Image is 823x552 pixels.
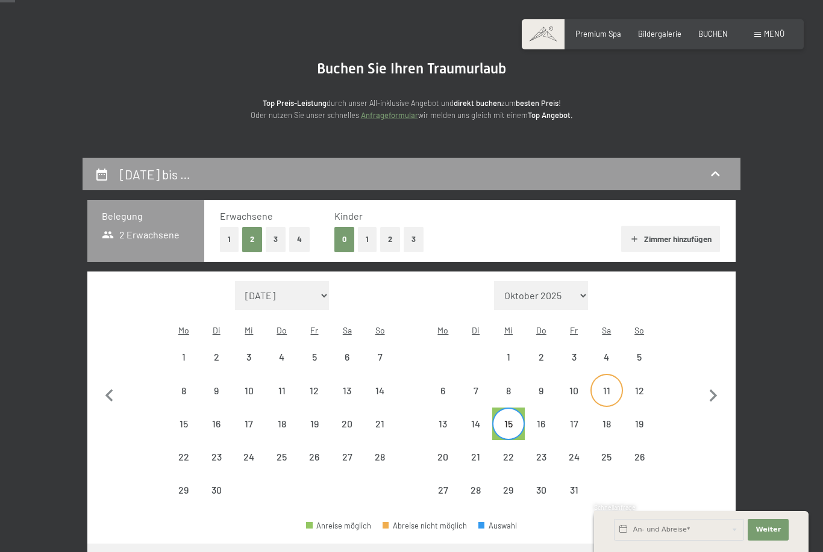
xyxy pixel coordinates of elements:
[298,374,331,406] div: Abreise nicht möglich
[220,227,239,252] button: 1
[525,474,557,506] div: Abreise nicht möglich
[331,341,363,373] div: Sat Jun 06 2026
[233,441,265,473] div: Abreise nicht möglich
[200,408,233,440] div: Abreise nicht möglich
[97,281,122,507] button: Vorheriger Monat
[363,441,396,473] div: Sun Jun 28 2026
[557,408,590,440] div: Fri Jul 17 2026
[200,374,233,406] div: Tue Jun 09 2026
[623,374,656,406] div: Sun Jul 12 2026
[460,474,492,506] div: Tue Jul 28 2026
[266,408,298,440] div: Thu Jun 18 2026
[592,352,622,382] div: 4
[437,325,448,335] abbr: Montag
[590,374,623,406] div: Sat Jul 11 2026
[460,441,492,473] div: Abreise nicht möglich
[234,352,264,382] div: 3
[266,227,286,252] button: 3
[526,419,556,449] div: 16
[427,441,459,473] div: Abreise nicht möglich
[634,325,644,335] abbr: Sonntag
[267,352,297,382] div: 4
[575,29,621,39] a: Premium Spa
[334,210,363,222] span: Kinder
[289,227,310,252] button: 4
[267,452,297,482] div: 25
[536,325,546,335] abbr: Donnerstag
[427,408,459,440] div: Mon Jul 13 2026
[306,522,371,530] div: Anreise möglich
[298,408,331,440] div: Abreise nicht möglich
[167,441,200,473] div: Abreise nicht möglich
[201,386,231,416] div: 9
[266,341,298,373] div: Abreise nicht möglich
[590,341,623,373] div: Sat Jul 04 2026
[756,525,781,535] span: Weiter
[559,419,589,449] div: 17
[698,29,728,39] a: BUCHEN
[200,341,233,373] div: Abreise nicht möglich
[592,419,622,449] div: 18
[358,227,377,252] button: 1
[492,474,525,506] div: Abreise nicht möglich
[234,419,264,449] div: 17
[365,452,395,482] div: 28
[493,419,524,449] div: 15
[201,452,231,482] div: 23
[590,341,623,373] div: Abreise nicht möglich
[167,374,200,406] div: Mon Jun 08 2026
[493,352,524,382] div: 1
[557,474,590,506] div: Abreise nicht möglich
[200,474,233,506] div: Abreise nicht möglich
[461,419,491,449] div: 14
[624,452,654,482] div: 26
[493,485,524,515] div: 29
[200,374,233,406] div: Abreise nicht möglich
[178,325,189,335] abbr: Montag
[332,352,362,382] div: 6
[266,441,298,473] div: Thu Jun 25 2026
[557,341,590,373] div: Fri Jul 03 2026
[343,325,352,335] abbr: Samstag
[492,441,525,473] div: Wed Jul 22 2026
[263,98,327,108] strong: Top Preis-Leistung
[525,474,557,506] div: Thu Jul 30 2026
[169,386,199,416] div: 8
[383,522,467,530] div: Abreise nicht möglich
[592,452,622,482] div: 25
[764,29,784,39] span: Menü
[233,408,265,440] div: Wed Jun 17 2026
[331,441,363,473] div: Abreise nicht möglich
[298,441,331,473] div: Abreise nicht möglich
[427,441,459,473] div: Mon Jul 20 2026
[590,374,623,406] div: Abreise nicht möglich
[526,485,556,515] div: 30
[427,474,459,506] div: Mon Jul 27 2026
[201,352,231,382] div: 2
[200,441,233,473] div: Tue Jun 23 2026
[602,325,611,335] abbr: Samstag
[460,408,492,440] div: Tue Jul 14 2026
[623,341,656,373] div: Abreise nicht möglich
[404,227,424,252] button: 3
[167,341,200,373] div: Abreise nicht möglich
[461,452,491,482] div: 21
[363,374,396,406] div: Sun Jun 14 2026
[525,408,557,440] div: Thu Jul 16 2026
[220,210,273,222] span: Erwachsene
[460,441,492,473] div: Tue Jul 21 2026
[200,408,233,440] div: Tue Jun 16 2026
[361,110,418,120] a: Anfrageformular
[200,341,233,373] div: Tue Jun 02 2026
[638,29,681,39] a: Bildergalerie
[266,341,298,373] div: Thu Jun 04 2026
[102,228,180,241] span: 2 Erwachsene
[525,408,557,440] div: Abreise nicht möglich
[363,341,396,373] div: Abreise nicht möglich
[526,386,556,416] div: 9
[266,408,298,440] div: Abreise nicht möglich
[299,386,330,416] div: 12
[427,374,459,406] div: Abreise nicht möglich
[102,209,190,223] h3: Belegung
[461,485,491,515] div: 28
